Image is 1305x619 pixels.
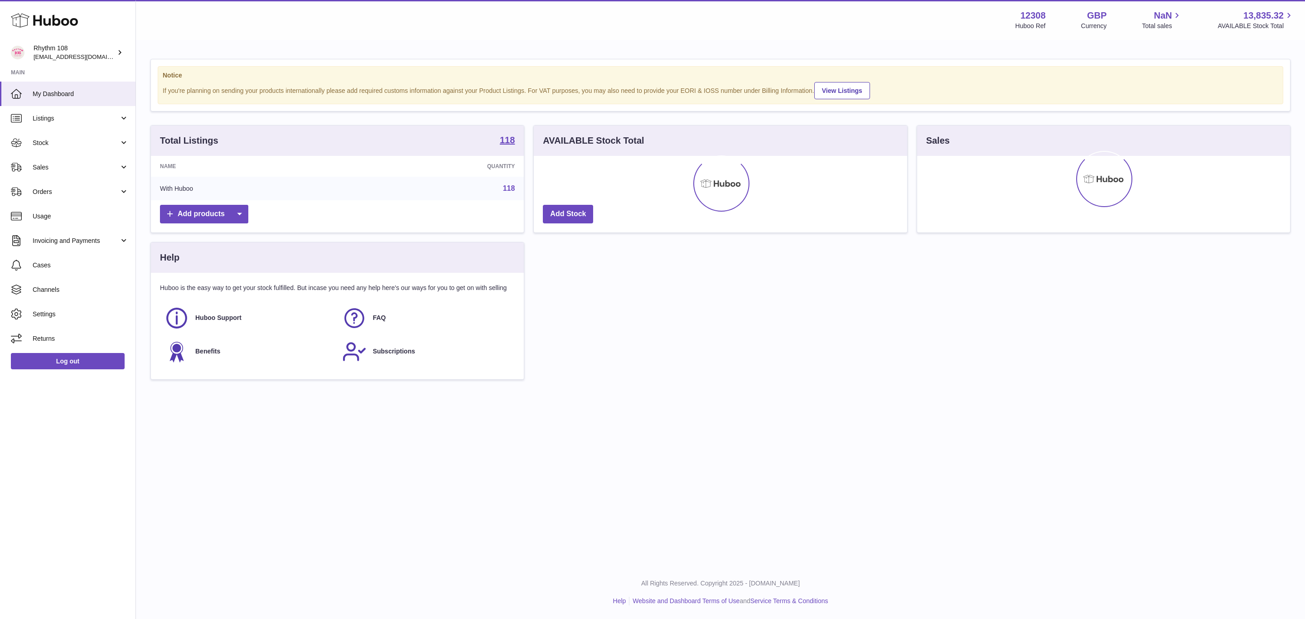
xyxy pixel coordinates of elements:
span: [EMAIL_ADDRESS][DOMAIN_NAME] [34,53,133,60]
strong: 12308 [1020,10,1046,22]
span: Subscriptions [373,347,415,356]
strong: 118 [500,135,515,145]
td: With Huboo [151,177,348,200]
img: orders@rhythm108.com [11,46,24,59]
a: Benefits [164,339,333,364]
div: Huboo Ref [1015,22,1046,30]
h3: Help [160,251,179,264]
span: Huboo Support [195,314,242,322]
span: Settings [33,310,129,319]
span: My Dashboard [33,90,129,98]
a: Website and Dashboard Terms of Use [633,597,739,604]
span: Listings [33,114,119,123]
span: Cases [33,261,129,270]
a: 118 [503,184,515,192]
p: Huboo is the easy way to get your stock fulfilled. But incase you need any help here's our ways f... [160,284,515,292]
a: NaN Total sales [1142,10,1182,30]
strong: GBP [1087,10,1107,22]
li: and [629,597,828,605]
p: All Rights Reserved. Copyright 2025 - [DOMAIN_NAME] [143,579,1298,588]
span: Stock [33,139,119,147]
a: Service Terms & Conditions [750,597,828,604]
th: Quantity [348,156,524,177]
div: If you're planning on sending your products internationally please add required customs informati... [163,81,1278,99]
th: Name [151,156,348,177]
a: View Listings [814,82,870,99]
a: Add products [160,205,248,223]
a: Add Stock [543,205,593,223]
span: Sales [33,163,119,172]
a: Subscriptions [342,339,511,364]
span: AVAILABLE Stock Total [1218,22,1294,30]
h3: Sales [926,135,950,147]
span: Invoicing and Payments [33,237,119,245]
span: NaN [1154,10,1172,22]
span: Returns [33,334,129,343]
a: 118 [500,135,515,146]
h3: AVAILABLE Stock Total [543,135,644,147]
a: Help [613,597,626,604]
div: Rhythm 108 [34,44,115,61]
span: Usage [33,212,129,221]
h3: Total Listings [160,135,218,147]
span: Benefits [195,347,220,356]
a: Log out [11,353,125,369]
strong: Notice [163,71,1278,80]
span: Orders [33,188,119,196]
a: Huboo Support [164,306,333,330]
a: FAQ [342,306,511,330]
a: 13,835.32 AVAILABLE Stock Total [1218,10,1294,30]
span: Total sales [1142,22,1182,30]
span: FAQ [373,314,386,322]
span: Channels [33,285,129,294]
div: Currency [1081,22,1107,30]
span: 13,835.32 [1243,10,1284,22]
